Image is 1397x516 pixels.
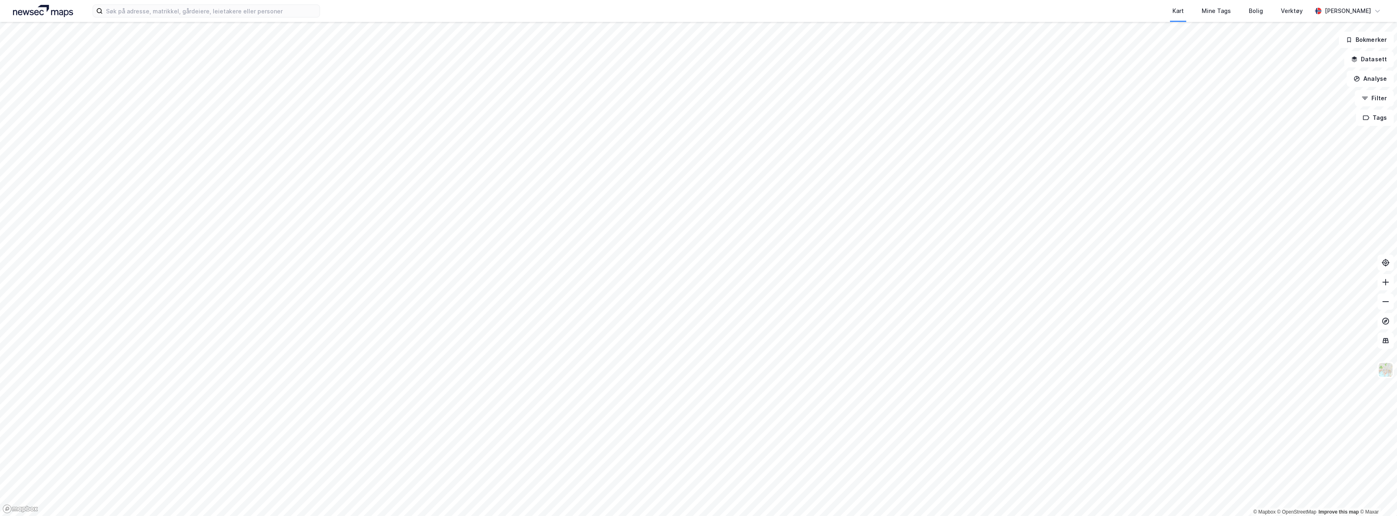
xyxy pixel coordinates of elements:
button: Filter [1355,90,1394,106]
div: Verktøy [1281,6,1303,16]
a: Mapbox homepage [2,504,38,514]
button: Datasett [1344,51,1394,67]
a: Improve this map [1319,509,1359,515]
div: Kontrollprogram for chat [1356,477,1397,516]
div: Kart [1172,6,1184,16]
a: OpenStreetMap [1277,509,1317,515]
iframe: Chat Widget [1356,477,1397,516]
img: Z [1378,362,1393,378]
div: [PERSON_NAME] [1325,6,1371,16]
img: logo.a4113a55bc3d86da70a041830d287a7e.svg [13,5,73,17]
div: Mine Tags [1202,6,1231,16]
a: Mapbox [1253,509,1276,515]
button: Bokmerker [1339,32,1394,48]
div: Bolig [1249,6,1263,16]
button: Tags [1356,110,1394,126]
button: Analyse [1347,71,1394,87]
input: Søk på adresse, matrikkel, gårdeiere, leietakere eller personer [103,5,320,17]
